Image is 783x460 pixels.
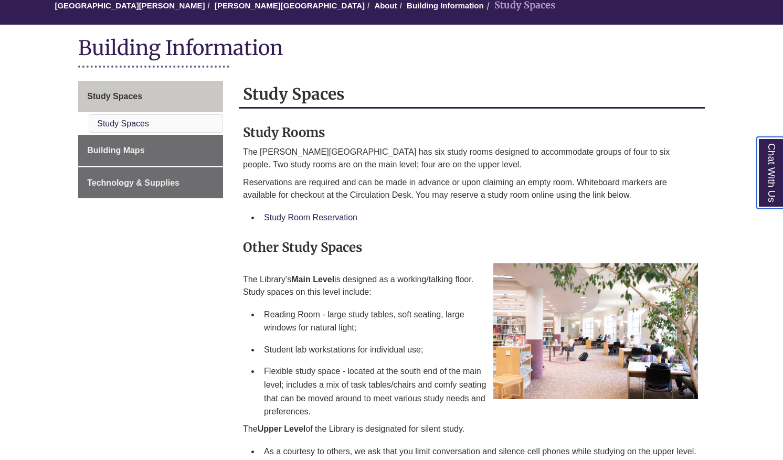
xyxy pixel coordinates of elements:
span: Study Spaces [87,92,142,101]
div: Guide Page Menu [78,81,223,198]
h2: Study Spaces [239,81,705,109]
li: Reading Room - large study tables, soft seating, large windows for natural light; [260,304,701,339]
p: The Library’s is designed as a working/talking floor. Study spaces on this level include: [243,261,701,298]
p: The of the Library is designated for silent study. [243,423,701,435]
a: Building Information [407,1,484,10]
strong: Upper Level [258,424,306,433]
a: Study Spaces [78,81,223,112]
strong: Other Study Spaces [243,239,362,255]
li: Student lab workstations for individual use; [260,339,701,361]
li: Flexible study space - located at the south end of the main level; includes a mix of task tables/... [260,360,701,422]
a: [GEOGRAPHIC_DATA][PERSON_NAME] [55,1,205,10]
a: Building Maps [78,135,223,166]
a: [PERSON_NAME][GEOGRAPHIC_DATA] [215,1,365,10]
p: The [PERSON_NAME][GEOGRAPHIC_DATA] has six study rooms designed to accommodate groups of four to ... [243,146,701,171]
strong: Main Level [291,275,334,284]
img: click to view bigger photo [491,261,701,402]
a: About [374,1,397,10]
a: Study Room Reservation [264,213,357,222]
h1: Building Information [78,35,705,63]
strong: Study Rooms [243,124,325,141]
a: Study Spaces [97,119,149,128]
p: Reservations are required and can be made in advance or upon claiming an empty room. Whiteboard m... [243,176,701,201]
span: Building Maps [87,146,144,155]
a: Technology & Supplies [78,167,223,199]
span: Technology & Supplies [87,178,179,187]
